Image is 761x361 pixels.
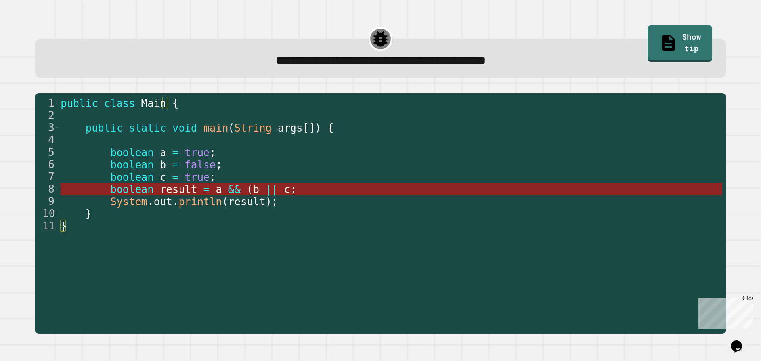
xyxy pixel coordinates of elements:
[104,97,135,109] span: class
[35,122,59,134] div: 3
[172,122,197,134] span: void
[160,171,166,183] span: c
[55,183,59,195] span: Toggle code folding, row 8
[35,109,59,122] div: 2
[278,122,303,134] span: args
[695,295,753,329] iframe: chat widget
[185,147,210,159] span: true
[61,97,98,109] span: public
[35,195,59,208] div: 9
[55,97,59,109] span: Toggle code folding, rows 1 through 11
[266,183,278,195] span: ||
[284,183,291,195] span: c
[110,196,147,208] span: System
[154,196,172,208] span: out
[35,220,59,232] div: 11
[728,329,753,353] iframe: chat widget
[172,147,179,159] span: =
[110,183,154,195] span: boolean
[35,183,59,195] div: 8
[35,97,59,109] div: 1
[179,196,222,208] span: println
[35,159,59,171] div: 6
[185,171,210,183] span: true
[185,159,216,171] span: false
[216,183,222,195] span: a
[228,196,266,208] span: result
[160,159,166,171] span: b
[172,171,179,183] span: =
[172,159,179,171] span: =
[203,122,228,134] span: main
[3,3,55,50] div: Chat with us now!Close
[110,147,154,159] span: boolean
[203,183,210,195] span: =
[160,183,197,195] span: result
[129,122,166,134] span: static
[35,146,59,159] div: 5
[110,171,154,183] span: boolean
[86,122,123,134] span: public
[35,134,59,146] div: 4
[35,208,59,220] div: 10
[110,159,154,171] span: boolean
[160,147,166,159] span: a
[55,122,59,134] span: Toggle code folding, rows 3 through 10
[35,171,59,183] div: 7
[648,25,712,62] a: Show tip
[141,97,166,109] span: Main
[228,183,241,195] span: &&
[253,183,259,195] span: b
[235,122,272,134] span: String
